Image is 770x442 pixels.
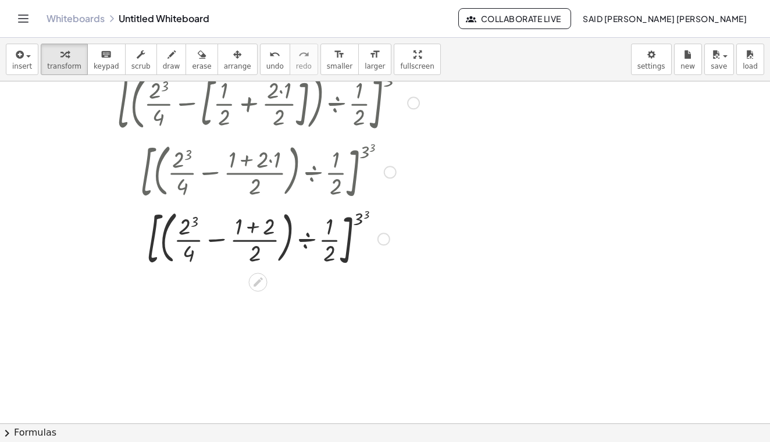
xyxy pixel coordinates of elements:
[269,48,280,62] i: undo
[583,13,747,24] span: Said [PERSON_NAME] [PERSON_NAME]
[400,62,434,70] span: fullscreen
[249,273,268,291] div: Edit math
[674,44,702,75] button: new
[394,44,440,75] button: fullscreen
[743,62,758,70] span: load
[41,44,88,75] button: transform
[156,44,187,75] button: draw
[290,44,318,75] button: redoredo
[631,44,672,75] button: settings
[468,13,561,24] span: Collaborate Live
[296,62,312,70] span: redo
[711,62,727,70] span: save
[320,44,359,75] button: format_sizesmaller
[47,13,105,24] a: Whiteboards
[334,48,345,62] i: format_size
[298,48,309,62] i: redo
[458,8,571,29] button: Collaborate Live
[186,44,218,75] button: erase
[131,62,151,70] span: scrub
[224,62,251,70] span: arrange
[163,62,180,70] span: draw
[94,62,119,70] span: keypad
[125,44,157,75] button: scrub
[680,62,695,70] span: new
[87,44,126,75] button: keyboardkeypad
[369,48,380,62] i: format_size
[637,62,665,70] span: settings
[218,44,258,75] button: arrange
[365,62,385,70] span: larger
[358,44,391,75] button: format_sizelarger
[260,44,290,75] button: undoundo
[192,62,211,70] span: erase
[573,8,756,29] button: Said [PERSON_NAME] [PERSON_NAME]
[704,44,734,75] button: save
[14,9,33,28] button: Toggle navigation
[6,44,38,75] button: insert
[12,62,32,70] span: insert
[736,44,764,75] button: load
[266,62,284,70] span: undo
[47,62,81,70] span: transform
[101,48,112,62] i: keyboard
[327,62,352,70] span: smaller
